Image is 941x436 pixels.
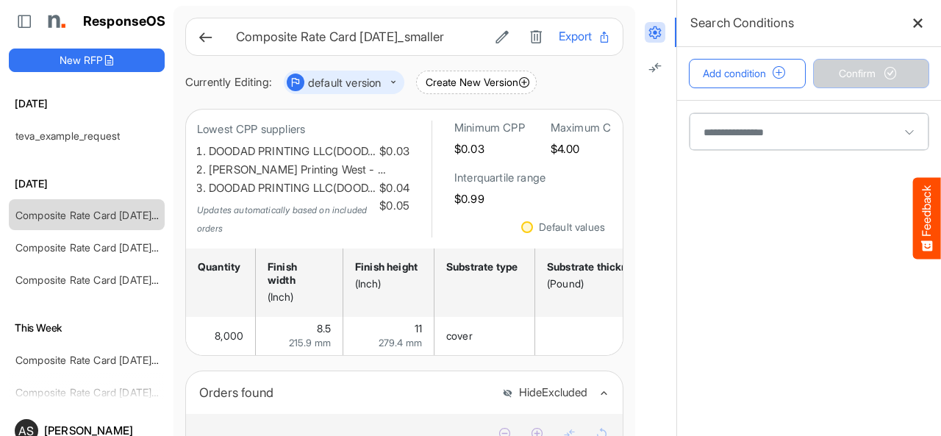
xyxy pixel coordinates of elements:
[199,382,491,403] div: Orders found
[9,96,165,112] h6: [DATE]
[15,241,190,254] a: Composite Rate Card [DATE]_smaller
[547,277,697,290] div: (Pound)
[376,179,409,198] span: $0.04
[15,354,190,366] a: Composite Rate Card [DATE]_smaller
[44,425,159,436] div: [PERSON_NAME]
[197,121,409,139] p: Lowest CPP suppliers
[551,143,625,155] h5: $4.00
[525,27,547,46] button: Delete
[215,329,243,342] span: 8,000
[913,177,941,259] button: Feedback
[289,337,331,349] span: 215.9 mm
[376,143,409,161] span: $0.03
[185,74,272,92] div: Currently Editing:
[690,12,794,33] h6: Search Conditions
[9,320,165,336] h6: This Week
[813,59,930,88] button: Confirm Progress
[416,71,537,94] button: Create New Version
[15,129,120,142] a: teva_example_request
[551,121,625,135] h6: Maximum CPP
[559,27,611,46] button: Export
[15,209,190,221] a: Composite Rate Card [DATE]_smaller
[839,65,904,82] span: Confirm
[547,260,697,274] div: Substrate thickness or weight
[539,222,605,232] div: Default values
[236,31,479,43] h6: Composite Rate Card [DATE]_smaller
[9,49,165,72] button: New RFP
[197,204,367,234] em: Updates automatically based on included orders
[83,14,166,29] h1: ResponseOS
[268,290,326,304] div: (Inch)
[343,317,434,355] td: 11 is template cell Column Header httpsnorthellcomontologiesmapping-rulesmeasurementhasfinishsize...
[198,260,239,274] div: Quantity
[446,260,518,274] div: Substrate type
[454,121,525,135] h6: Minimum CPP
[434,317,535,355] td: cover is template cell Column Header httpsnorthellcomontologiesmapping-rulesmaterialhassubstratem...
[689,59,806,88] button: Add condition
[186,317,256,355] td: 8000 is template cell Column Header httpsnorthellcomontologiesmapping-rulesorderhasquantity
[491,27,513,46] button: Edit
[454,143,525,155] h5: $0.03
[15,274,256,286] a: Composite Rate Card [DATE] mapping test_deleted
[209,161,409,179] li: [PERSON_NAME] Printing West - …
[355,260,418,274] div: Finish height
[317,322,331,335] span: 8.5
[256,317,343,355] td: 8.5 is template cell Column Header httpsnorthellcomontologiesmapping-rulesmeasurementhasfinishsiz...
[379,337,422,349] span: 279.4 mm
[40,7,70,36] img: Northell
[9,176,165,192] h6: [DATE]
[376,197,409,215] span: $0.05
[454,171,545,185] h6: Interquartile range
[535,317,714,355] td: 80 is template cell Column Header httpsnorthellcomontologiesmapping-rulesmaterialhasmaterialthick...
[209,143,409,161] li: DOODAD PRINTING LLC(DOOD…
[268,260,326,287] div: Finish width
[454,193,545,205] h5: $0.99
[355,277,418,290] div: (Inch)
[209,179,409,198] li: DOODAD PRINTING LLC(DOOD…
[502,387,587,399] button: HideExcluded
[446,329,473,342] span: cover
[415,322,422,335] span: 11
